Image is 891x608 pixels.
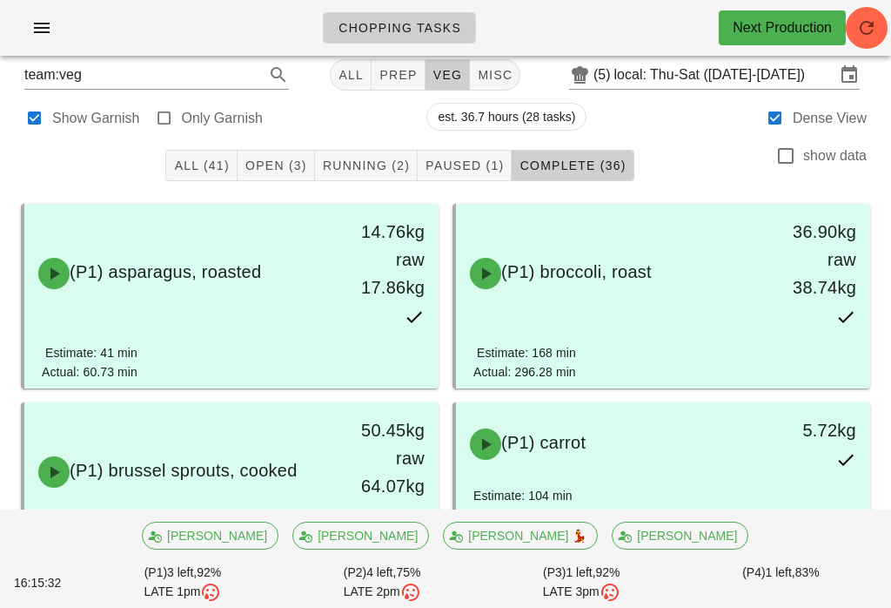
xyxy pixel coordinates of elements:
[519,159,626,172] span: Complete (36)
[330,59,372,91] button: All
[501,262,652,281] span: (P1) broccoli, roast
[473,362,576,382] div: Actual: 296.28 min
[315,150,418,181] button: Running (2)
[473,343,576,362] div: Estimate: 168 min
[42,362,137,382] div: Actual: 60.73 min
[624,523,738,549] span: [PERSON_NAME]
[52,110,140,127] label: Show Garnish
[173,159,229,172] span: All (41)
[372,59,425,91] button: prep
[425,59,471,91] button: veg
[86,582,278,603] div: LATE 1pm
[245,159,307,172] span: Open (3)
[425,159,504,172] span: Paused (1)
[10,571,83,596] div: 16:15:32
[379,68,417,82] span: prep
[733,17,832,38] div: Next Production
[473,486,573,505] div: Estimate: 104 min
[165,150,237,181] button: All (41)
[182,110,263,127] label: Only Garnish
[153,523,267,549] span: [PERSON_NAME]
[366,565,396,579] span: 4 left,
[344,218,425,301] div: 14.76kg raw 17.86kg
[418,150,512,181] button: Paused (1)
[473,505,573,524] div: Actual: 50.67 min
[432,68,463,82] span: veg
[304,523,418,549] span: [PERSON_NAME]
[83,560,282,606] div: (P1) 92%
[283,560,482,606] div: (P2) 75%
[455,523,587,549] span: [PERSON_NAME] 💃
[775,416,856,444] div: 5.72kg
[486,582,678,603] div: LATE 3pm
[323,12,476,44] a: Chopping Tasks
[566,565,595,579] span: 1 left,
[766,565,795,579] span: 1 left,
[344,416,425,500] div: 50.45kg raw 64.07kg
[70,262,261,281] span: (P1) asparagus, roasted
[681,560,881,606] div: (P4) 83%
[803,147,867,165] label: show data
[238,150,315,181] button: Open (3)
[438,104,575,130] span: est. 36.7 hours (28 tasks)
[338,21,461,35] span: Chopping Tasks
[482,560,681,606] div: (P3) 92%
[793,110,867,127] label: Dense View
[470,59,520,91] button: misc
[338,68,364,82] span: All
[775,218,856,301] div: 36.90kg raw 38.74kg
[593,66,614,84] div: (5)
[42,343,137,362] div: Estimate: 41 min
[477,68,512,82] span: misc
[512,150,633,181] button: Complete (36)
[501,433,586,452] span: (P1) carrot
[322,159,410,172] span: Running (2)
[70,461,298,480] span: (P1) brussel sprouts, cooked
[286,582,479,603] div: LATE 2pm
[167,565,197,579] span: 3 left,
